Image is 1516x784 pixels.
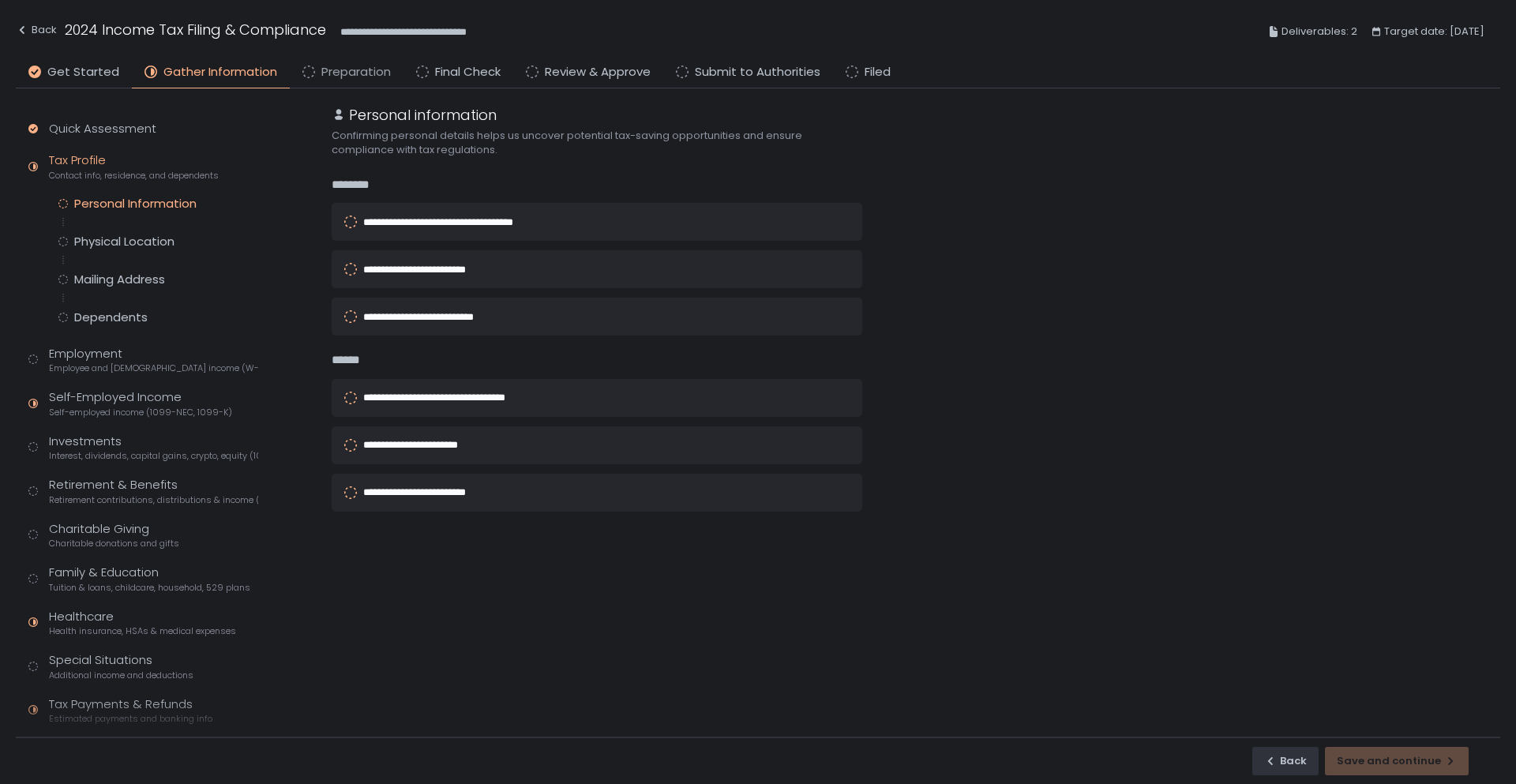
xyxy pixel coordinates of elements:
[49,170,219,182] span: Contact info, residence, and dependents
[49,345,258,375] div: Employment
[163,63,277,81] span: Gather Information
[49,520,179,550] div: Charitable Giving
[74,234,174,249] div: Physical Location
[16,19,57,45] button: Back
[865,63,891,81] span: Filed
[49,651,193,681] div: Special Situations
[49,538,179,550] span: Charitable donations and gifts
[49,564,250,594] div: Family & Education
[74,272,165,287] div: Mailing Address
[65,19,326,40] h1: 2024 Income Tax Filing & Compliance
[49,476,258,506] div: Retirement & Benefits
[49,152,219,182] div: Tax Profile
[435,63,501,81] span: Final Check
[47,63,119,81] span: Get Started
[16,21,57,39] div: Back
[49,696,212,726] div: Tax Payments & Refunds
[49,670,193,681] span: Additional income and deductions
[49,608,236,638] div: Healthcare
[49,582,250,594] span: Tuition & loans, childcare, household, 529 plans
[49,433,258,463] div: Investments
[321,63,391,81] span: Preparation
[332,129,862,157] div: Confirming personal details helps us uncover potential tax-saving opportunities and ensure compli...
[1252,747,1319,775] button: Back
[74,309,148,325] div: Dependents
[49,362,258,374] span: Employee and [DEMOGRAPHIC_DATA] income (W-2s)
[74,196,197,212] div: Personal Information
[49,450,258,462] span: Interest, dividends, capital gains, crypto, equity (1099s, K-1s)
[1384,22,1484,41] span: Target date: [DATE]
[1264,754,1307,768] div: Back
[49,388,232,418] div: Self-Employed Income
[545,63,651,81] span: Review & Approve
[49,625,236,637] span: Health insurance, HSAs & medical expenses
[695,63,820,81] span: Submit to Authorities
[1281,22,1357,41] span: Deliverables: 2
[49,494,258,506] span: Retirement contributions, distributions & income (1099-R, 5498)
[49,713,212,725] span: Estimated payments and banking info
[49,407,232,418] span: Self-employed income (1099-NEC, 1099-K)
[349,104,497,126] h1: Personal information
[49,120,156,138] div: Quick Assessment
